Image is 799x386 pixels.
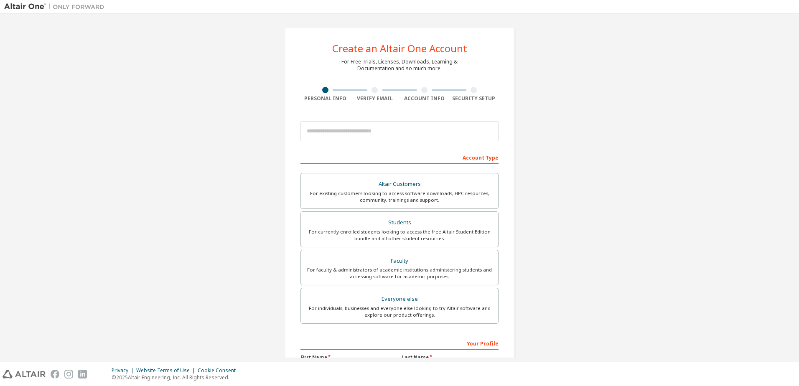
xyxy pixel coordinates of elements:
[300,150,499,164] div: Account Type
[350,95,400,102] div: Verify Email
[112,367,136,374] div: Privacy
[64,370,73,378] img: instagram.svg
[399,95,449,102] div: Account Info
[300,336,499,350] div: Your Profile
[306,255,493,267] div: Faculty
[3,370,46,378] img: altair_logo.svg
[4,3,109,11] img: Altair One
[136,367,198,374] div: Website Terms of Use
[306,267,493,280] div: For faculty & administrators of academic institutions administering students and accessing softwa...
[332,43,467,53] div: Create an Altair One Account
[306,305,493,318] div: For individuals, businesses and everyone else looking to try Altair software and explore our prod...
[78,370,87,378] img: linkedin.svg
[300,354,397,361] label: First Name
[341,58,458,72] div: For Free Trials, Licenses, Downloads, Learning & Documentation and so much more.
[306,190,493,203] div: For existing customers looking to access software downloads, HPC resources, community, trainings ...
[51,370,59,378] img: facebook.svg
[449,95,499,102] div: Security Setup
[300,95,350,102] div: Personal Info
[198,367,241,374] div: Cookie Consent
[306,293,493,305] div: Everyone else
[306,229,493,242] div: For currently enrolled students looking to access the free Altair Student Edition bundle and all ...
[112,374,241,381] p: © 2025 Altair Engineering, Inc. All Rights Reserved.
[402,354,499,361] label: Last Name
[306,217,493,229] div: Students
[306,178,493,190] div: Altair Customers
